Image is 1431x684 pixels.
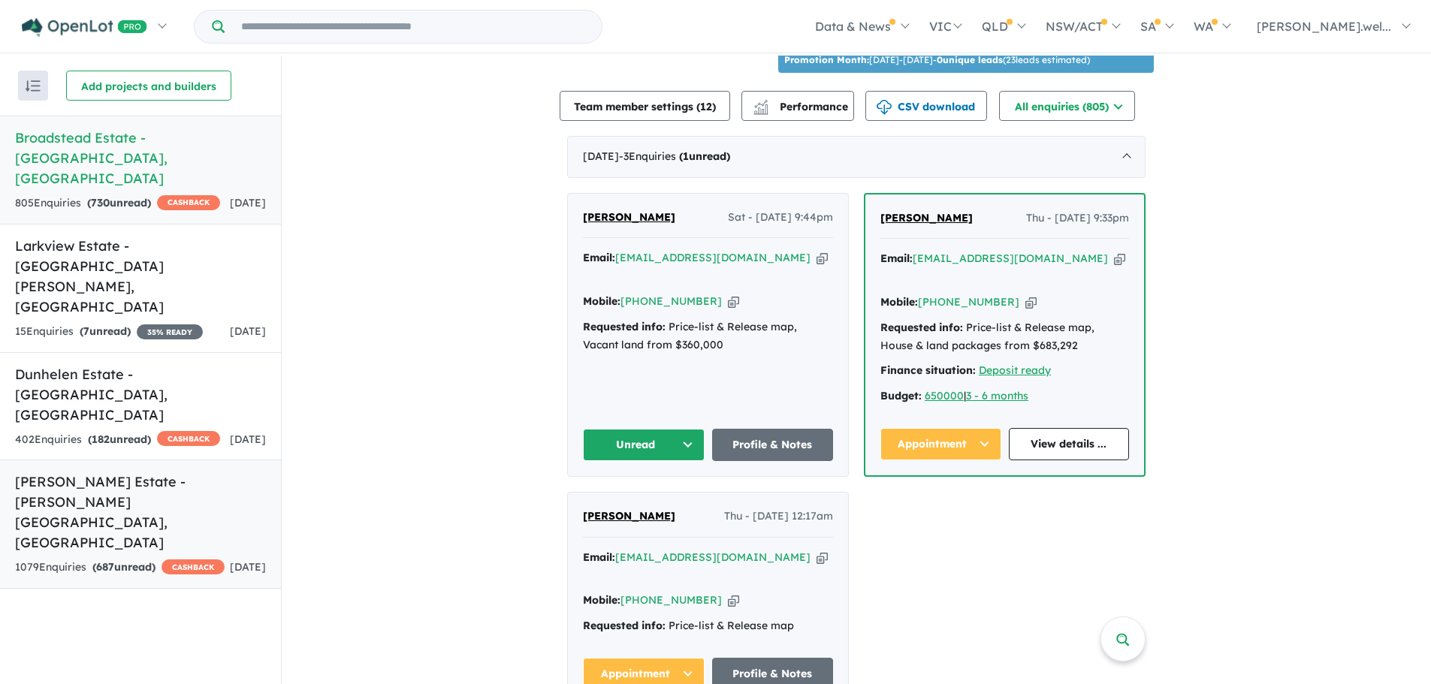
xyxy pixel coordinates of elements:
button: Appointment [880,428,1001,460]
span: CASHBACK [157,195,220,210]
a: [PHONE_NUMBER] [918,295,1019,309]
a: Profile & Notes [712,429,834,461]
strong: ( unread) [87,196,151,209]
button: CSV download [865,91,987,121]
a: View details ... [1009,428,1130,460]
a: [PERSON_NAME] [880,209,973,227]
div: | [880,387,1129,405]
div: Price-list & Release map, Vacant land from $360,000 [583,318,833,354]
img: download icon [877,100,892,115]
a: [PERSON_NAME] [583,209,675,227]
button: Performance [741,91,854,121]
strong: Requested info: [583,619,666,632]
span: 7 [83,324,89,338]
span: Thu - [DATE] 12:17am [724,508,833,526]
span: - 3 Enquir ies [619,149,730,163]
a: [EMAIL_ADDRESS][DOMAIN_NAME] [615,550,811,564]
span: [DATE] [230,324,266,338]
div: Price-list & Release map [583,617,833,635]
strong: Mobile: [583,294,620,308]
span: 12 [700,100,712,113]
img: sort.svg [26,80,41,92]
a: Deposit ready [979,363,1051,377]
span: Thu - [DATE] 9:33pm [1026,209,1129,227]
strong: Budget: [880,389,922,402]
div: 15 Enquir ies [15,323,203,341]
h5: Larkview Estate - [GEOGRAPHIC_DATA][PERSON_NAME] , [GEOGRAPHIC_DATA] [15,236,266,317]
strong: Requested info: [880,321,963,334]
button: Copy [728,592,739,608]
strong: Mobile: [880,295,918,309]
span: [PERSON_NAME] [880,211,973,224]
strong: ( unread) [92,560,155,574]
strong: ( unread) [88,432,151,446]
button: Copy [1025,294,1037,310]
button: Copy [817,550,828,565]
div: Price-list & Release map, House & land packages from $683,292 [880,319,1129,355]
strong: Email: [583,251,615,264]
span: Sat - [DATE] 9:44pm [728,209,833,227]
button: Copy [817,250,828,266]
a: [EMAIL_ADDRESS][DOMAIN_NAME] [615,251,811,264]
span: 687 [96,560,114,574]
span: [DATE] [230,196,266,209]
strong: Email: [583,550,615,564]
p: [DATE] - [DATE] - ( 23 leads estimated) [784,53,1090,67]
button: Add projects and builders [66,71,231,101]
span: [PERSON_NAME].wel... [1257,19,1391,34]
a: [PHONE_NUMBER] [620,593,722,607]
strong: ( unread) [679,149,730,163]
strong: ( unread) [80,324,131,338]
span: [DATE] [230,560,266,574]
img: Openlot PRO Logo White [22,18,147,37]
span: 730 [91,196,110,209]
a: 3 - 6 months [966,389,1028,402]
a: [PERSON_NAME] [583,508,675,526]
span: 1 [683,149,689,163]
span: [PERSON_NAME] [583,210,675,224]
button: Team member settings (12) [560,91,730,121]
span: [DATE] [230,432,266,446]
b: Promotion Month: [784,54,869,65]
img: bar-chart.svg [753,104,768,114]
strong: Mobile: [583,593,620,607]
strong: Requested info: [583,320,666,333]
div: 1079 Enquir ies [15,559,225,577]
strong: Email: [880,252,913,265]
button: Copy [728,294,739,309]
b: 0 unique leads [937,54,1003,65]
button: Unread [583,429,705,461]
img: line-chart.svg [754,100,768,108]
span: [PERSON_NAME] [583,509,675,523]
span: Performance [756,100,848,113]
strong: Finance situation: [880,363,976,377]
h5: Dunhelen Estate - [GEOGRAPHIC_DATA] , [GEOGRAPHIC_DATA] [15,364,266,425]
span: 182 [92,432,110,446]
div: [DATE] [567,136,1146,178]
button: All enquiries (805) [999,91,1135,121]
span: CASHBACK [162,559,225,574]
div: 402 Enquir ies [15,431,220,449]
button: Copy [1114,251,1125,267]
h5: Broadstead Estate - [GEOGRAPHIC_DATA] , [GEOGRAPHIC_DATA] [15,128,266,188]
div: 805 Enquir ies [15,194,220,212]
input: Try estate name, suburb, builder or developer [228,11,599,43]
h5: [PERSON_NAME] Estate - [PERSON_NAME][GEOGRAPHIC_DATA] , [GEOGRAPHIC_DATA] [15,472,266,553]
span: CASHBACK [157,431,220,446]
span: 35 % READY [137,324,203,339]
a: [EMAIL_ADDRESS][DOMAIN_NAME] [913,252,1108,265]
a: 650000 [925,389,964,402]
a: [PHONE_NUMBER] [620,294,722,308]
